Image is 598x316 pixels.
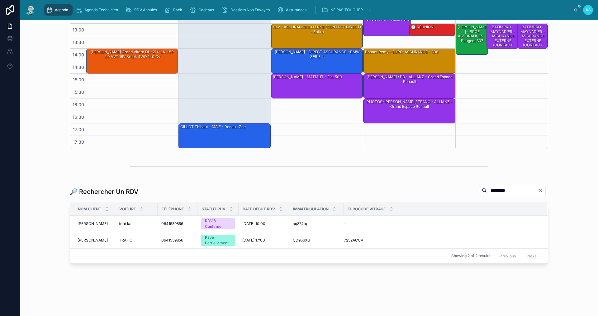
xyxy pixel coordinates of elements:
[119,221,131,226] span: ford ka
[451,253,490,258] span: Showing 2 of 2 results
[71,77,86,82] span: 15:00
[293,238,340,243] a: CD956XG
[410,24,455,36] div: 🕒 RÉUNION - -
[272,24,363,35] div: sav - ASSURANCE EXTERNE (CONTACT DIRECT) - zafira
[330,7,363,12] span: NE PAS TOUCHER
[517,24,548,48] div: BATIMPRO - MAYNADIER - ASSURANCE EXTERNE (CONTACT DIRECT) -
[363,49,455,73] div: Bonnet Remy - EURO-ASSURANCE - 308
[271,49,363,73] div: [PERSON_NAME] - DIRECT ASSURANCE - BMW SERIE 4
[119,221,154,226] a: ford ka
[201,235,235,246] a: Payé Partiellement
[275,4,311,16] a: Assurances
[44,4,73,16] a: Agenda
[286,7,306,12] span: Assurances
[78,238,112,243] a: [PERSON_NAME]
[457,24,487,44] div: [PERSON_NAME] - BPCE ASSURANCES - Peugeot 307
[230,7,270,12] span: Dossiers Non Envoyés
[74,4,122,16] a: Agenda Technicien
[162,207,184,212] span: Téléphone
[293,238,310,243] span: CD956XG
[78,207,101,212] span: Nom Client
[242,221,285,226] a: [DATE] 10:00
[271,74,363,98] div: [PERSON_NAME] - MATMUT - Fiat 500
[71,27,86,32] span: 13:00
[180,124,246,130] div: GILLOT Thibaut - MAIF - Renault Zoe
[71,102,86,107] span: 16:00
[134,7,157,12] span: RDV Annulés
[243,207,275,212] span: Date Début RDV
[179,124,270,148] div: GILLOT Thibaut - MAIF - Renault Zoe
[71,40,86,45] span: 13:30
[344,221,348,226] span: --
[538,188,545,193] button: Clear
[487,24,519,48] div: BATIMPRO - MAYNADIER - ASSURANCE EXTERNE (CONTACT DIRECT) -
[293,207,329,212] span: Immatriculation
[201,218,235,229] a: RDV à Confirmer
[188,4,219,16] a: Cadeaux
[87,49,178,60] div: [PERSON_NAME] Grand Vitara DH-214-LK II 5P 2.0 VVT 16V Break 4WD 140 cv
[363,12,411,36] div: [PERSON_NAME] - GROUPAMA - Kuga ford
[78,221,112,226] a: [PERSON_NAME]
[205,218,231,229] div: RDV à Confirmer
[364,74,455,84] div: [PERSON_NAME] / PB - ALLIANZ - Grand espace Renault
[344,238,540,243] a: 7252ACCV
[364,49,439,55] div: Bonnet Remy - EURO-ASSURANCE - 308
[363,74,455,98] div: [PERSON_NAME] / PB - ALLIANZ - Grand espace Renault
[71,65,86,70] span: 14:30
[173,7,182,12] span: Rack
[161,238,194,243] a: 0641539856
[411,24,440,30] div: 🕒 RÉUNION - -
[71,127,86,132] span: 17:00
[344,238,363,243] span: 7252ACCV
[488,24,518,52] div: BATIMPRO - MAYNADIER - ASSURANCE EXTERNE (CONTACT DIRECT) -
[242,221,265,226] span: [DATE] 10:00
[198,7,214,12] span: Cadeaux
[71,52,86,57] span: 14:00
[161,221,183,226] span: 0641539856
[272,74,343,80] div: [PERSON_NAME] - MATMUT - Fiat 500
[202,207,225,212] span: Statut RDV
[518,24,547,52] div: BATIMPRO - MAYNADIER - ASSURANCE EXTERNE (CONTACT DIRECT) -
[586,7,591,12] span: AS
[220,4,274,16] a: Dossiers Non Envoyés
[25,5,36,15] img: App logo
[271,24,363,48] div: sav - ASSURANCE EXTERNE (CONTACT DIRECT) - zafira
[242,238,285,243] a: [DATE] 17:00
[78,238,108,243] span: [PERSON_NAME]
[119,238,132,243] span: TRAFIC
[71,114,86,120] span: 16:30
[293,221,340,226] a: aq874tq
[364,99,455,109] div: PHOTOS-[PERSON_NAME] / TPANO - ALLIANZ - Grand espace Renault
[272,49,363,60] div: [PERSON_NAME] - DIRECT ASSURANCE - BMW SERIE 4
[161,238,183,243] span: 0641539856
[456,24,488,55] div: [PERSON_NAME] - BPCE ASSURANCES - Peugeot 307
[205,235,231,246] div: Payé Partiellement
[119,238,154,243] a: TRAFIC
[242,238,265,243] span: [DATE] 17:00
[163,4,187,16] a: Rack
[161,221,194,226] a: 0641539856
[70,187,138,196] h1: 🔎 Rechercher Un RDV
[119,207,136,212] span: Voiture
[348,207,386,212] span: Eurocode Vitrage
[344,221,540,226] a: --
[293,221,307,226] span: aq874tq
[84,7,118,12] span: Agenda Technicien
[71,89,86,95] span: 15:30
[363,99,455,123] div: PHOTOS-[PERSON_NAME] / TPANO - ALLIANZ - Grand espace Renault
[78,221,108,226] span: [PERSON_NAME]
[86,49,178,73] div: [PERSON_NAME] Grand Vitara DH-214-LK II 5P 2.0 VVT 16V Break 4WD 140 cv
[71,139,86,145] span: 17:30
[124,4,161,16] a: RDV Annulés
[41,3,573,17] div: scrollable content
[55,7,68,12] span: Agenda
[320,4,375,16] a: NE PAS TOUCHER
